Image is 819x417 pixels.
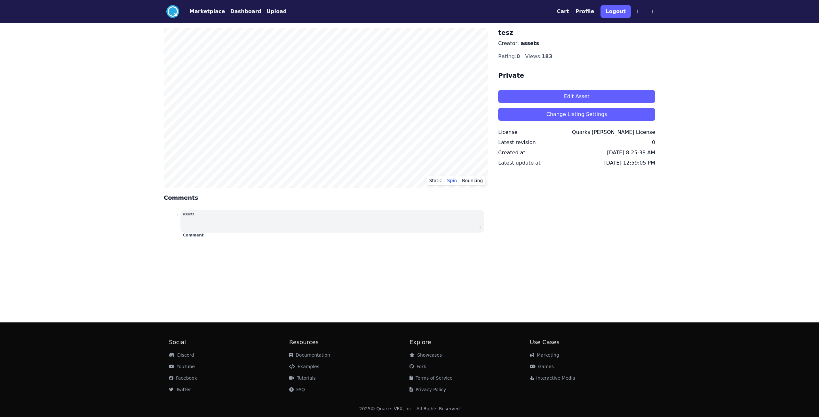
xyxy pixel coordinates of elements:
[525,53,552,60] div: Views:
[169,375,197,381] a: Facebook
[168,210,178,220] img: profile
[530,375,575,381] a: Interactive Media
[498,85,655,103] a: Edit Asset
[604,159,655,167] div: [DATE] 12:59:05 PM
[600,3,631,20] a: Logout
[572,128,655,136] div: Quarks [PERSON_NAME] License
[169,364,195,369] a: YouTube
[169,352,194,358] a: Discord
[498,108,655,121] button: Change Listing Settings
[498,149,525,157] div: Created at
[169,387,191,392] a: Twitter
[637,4,653,19] img: profile
[607,149,655,157] div: [DATE] 8:25:38 AM
[289,375,316,381] a: Tutorials
[498,40,655,47] p: Creator:
[530,352,559,358] a: Marketing
[498,159,540,167] div: Latest update at
[409,338,530,347] h2: Explore
[530,338,650,347] h2: Use Cases
[230,8,261,15] button: Dashboard
[189,8,225,15] button: Marketplace
[183,233,203,238] button: Comment
[426,176,444,185] button: Static
[225,8,261,15] a: Dashboard
[498,90,655,103] button: Edit Asset
[409,375,452,381] a: Terms of Service
[289,364,319,369] a: Examples
[459,176,485,185] button: Bouncing
[600,5,631,18] button: Logout
[266,8,287,15] button: Upload
[498,28,655,37] h3: tesz
[516,53,520,59] span: 0
[261,8,287,15] a: Upload
[652,139,655,146] div: 0
[179,8,225,15] a: Marketplace
[576,8,594,15] button: Profile
[498,71,655,80] h4: Private
[542,53,552,59] span: 183
[359,405,460,412] div: 2025 © Quarks VFX, Inc - All Rights Reserved
[530,364,554,369] a: Games
[557,8,569,15] button: Cart
[289,338,409,347] h2: Resources
[409,364,426,369] a: Fork
[498,53,520,60] div: Rating:
[289,387,305,392] a: FAQ
[183,212,195,216] small: assets
[169,338,289,347] h2: Social
[409,352,442,358] a: Showcases
[521,40,539,46] a: assets
[409,387,446,392] a: Privacy Policy
[445,176,460,185] button: Spin
[164,193,488,202] h4: Comments
[498,139,536,146] div: Latest revision
[289,352,330,358] a: Documentation
[498,128,517,136] div: License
